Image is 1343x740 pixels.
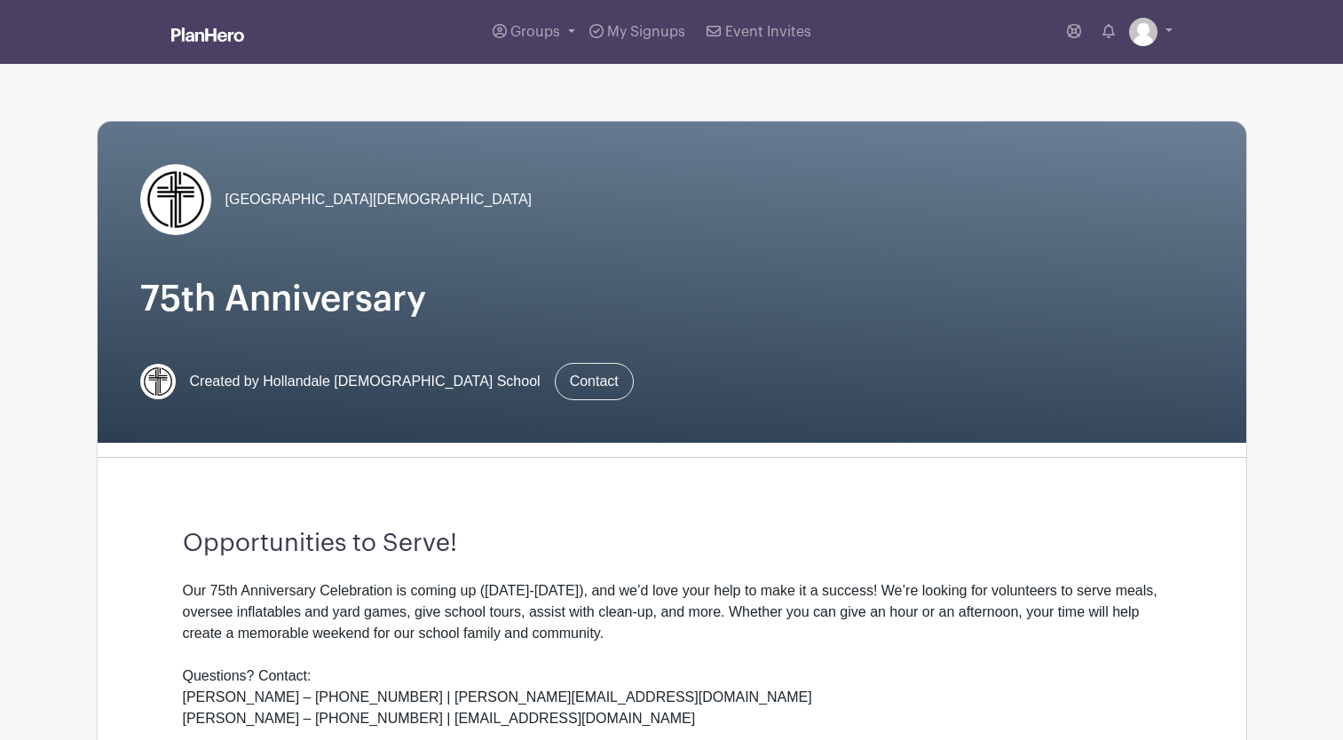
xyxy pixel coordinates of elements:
div: Our 75th Anniversary Celebration is coming up ([DATE]-[DATE]), and we’d love your help to make it... [183,580,1161,729]
span: Groups [510,25,560,39]
img: logo_white-6c42ec7e38ccf1d336a20a19083b03d10ae64f83f12c07503d8b9e83406b4c7d.svg [171,28,244,42]
a: Contact [555,363,634,400]
h1: 75th Anniversary [140,278,1204,320]
img: HCS%20Cross.png [140,164,211,235]
h3: Opportunities to Serve! [183,529,1161,559]
span: Event Invites [725,25,811,39]
img: HCS%20Cross.png [140,364,176,399]
span: My Signups [607,25,685,39]
span: Created by Hollandale [DEMOGRAPHIC_DATA] School [190,371,541,392]
img: default-ce2991bfa6775e67f084385cd625a349d9dcbb7a52a09fb2fda1e96e2d18dcdb.png [1129,18,1157,46]
span: [GEOGRAPHIC_DATA][DEMOGRAPHIC_DATA] [225,189,533,210]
